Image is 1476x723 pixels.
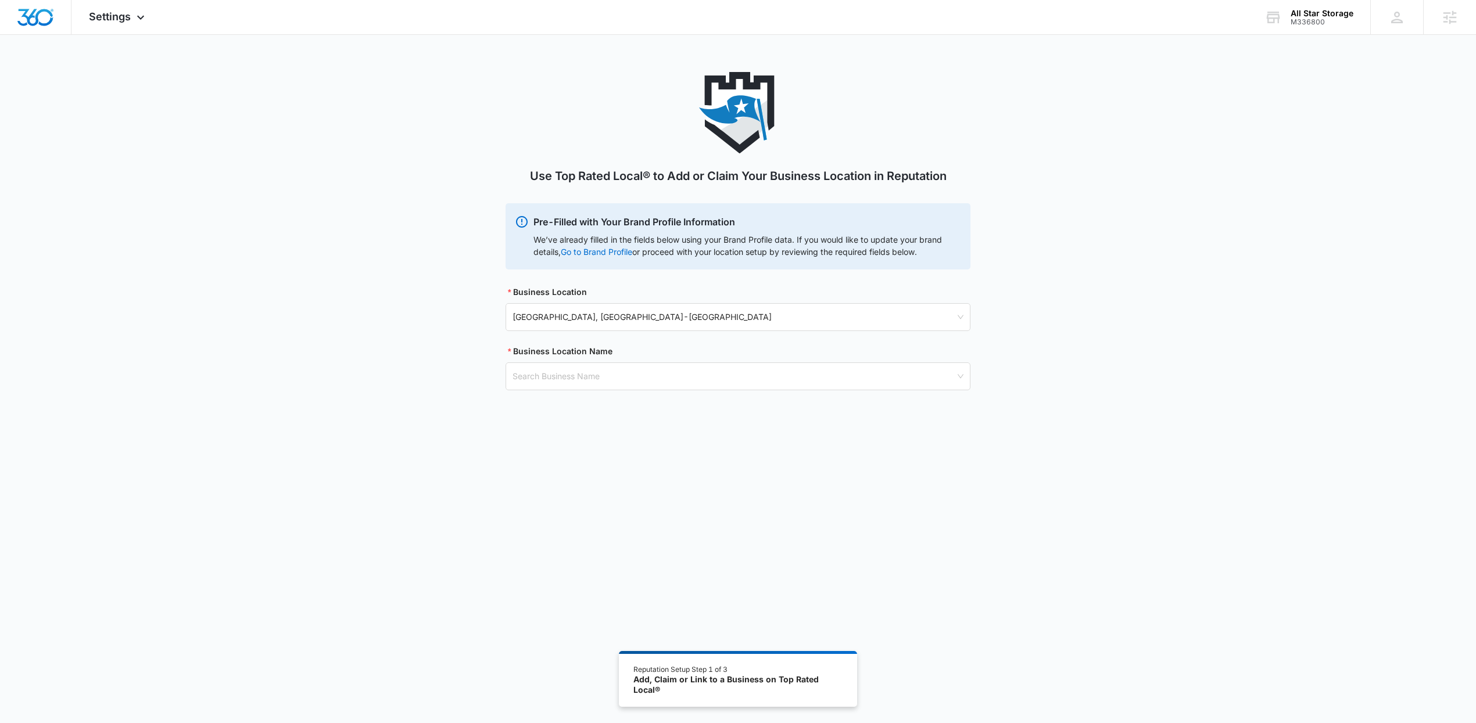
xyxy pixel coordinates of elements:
[530,167,947,185] h1: Use Top Rated Local® to Add or Claim Your Business Location in Reputation
[513,307,963,327] span: [GEOGRAPHIC_DATA], [GEOGRAPHIC_DATA] - [GEOGRAPHIC_DATA]
[533,215,961,229] p: Pre-Filled with Your Brand Profile Information
[633,664,843,675] div: Reputation Setup Step 1 of 3
[697,72,779,153] img: Top Rated Local®
[508,345,612,358] label: Business Location Name
[533,233,961,258] div: We’ve already filled in the fields below using your Brand Profile data. If you would like to upda...
[1291,18,1353,26] div: account id
[508,286,587,298] label: Business Location
[633,674,843,695] div: Add, Claim or Link to a Business on Top Rated Local®
[89,10,131,23] span: Settings
[1291,9,1353,18] div: account name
